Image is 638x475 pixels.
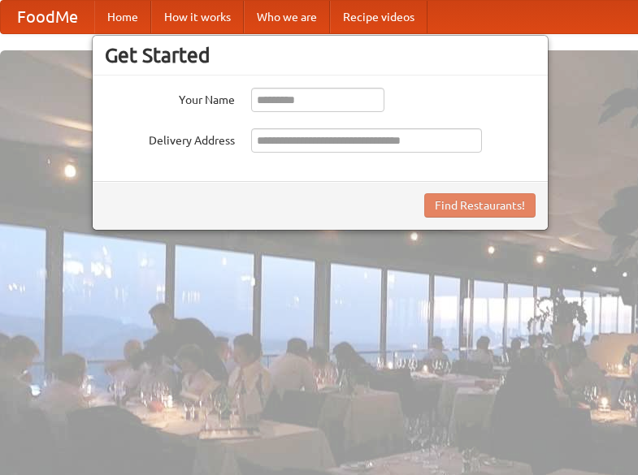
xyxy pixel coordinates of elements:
[424,193,536,218] button: Find Restaurants!
[94,1,151,33] a: Home
[330,1,428,33] a: Recipe videos
[1,1,94,33] a: FoodMe
[105,128,235,149] label: Delivery Address
[105,43,536,67] h3: Get Started
[244,1,330,33] a: Who we are
[105,88,235,108] label: Your Name
[151,1,244,33] a: How it works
